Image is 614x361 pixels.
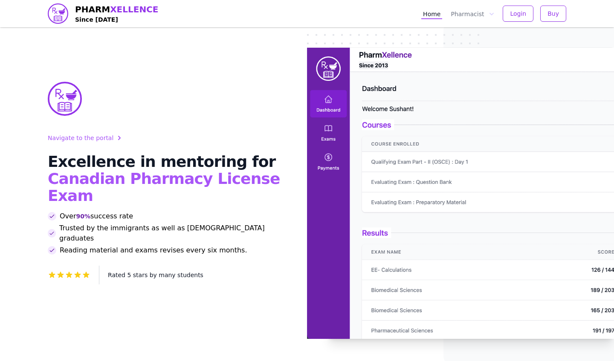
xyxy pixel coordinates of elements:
span: XELLENCE [110,4,158,14]
img: PharmXellence logo [48,3,68,24]
span: Login [510,9,526,18]
span: Canadian Pharmacy License Exam [48,170,280,204]
span: Navigate to the portal [48,134,113,142]
span: Rated 5 stars by many students [108,272,203,278]
span: 90% [76,212,90,221]
span: Over success rate [60,211,133,221]
h4: Since [DATE] [75,15,159,24]
button: Login [503,6,533,22]
span: Buy [547,9,559,18]
button: Pharmacist [449,8,496,19]
button: Buy [540,6,566,22]
span: Excellence in mentoring for [48,153,275,170]
span: PHARM [75,3,159,15]
img: PharmXellence portal image [307,48,614,339]
img: PharmXellence Logo [48,82,82,116]
a: Home [421,8,442,19]
span: Reading material and exams revises every six months. [60,245,247,255]
span: Trusted by the immigrants as well as [DEMOGRAPHIC_DATA] graduates [59,223,287,244]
